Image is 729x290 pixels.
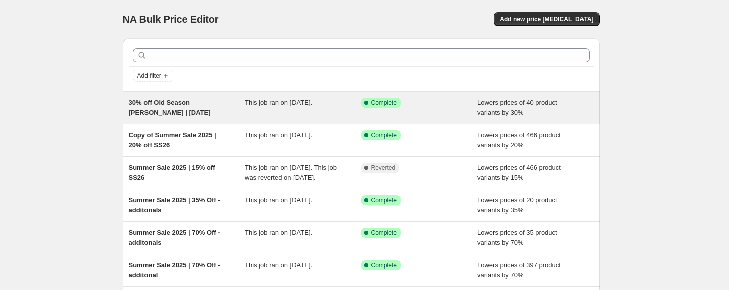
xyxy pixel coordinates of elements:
span: Add filter [137,72,161,80]
span: Lowers prices of 35 product variants by 70% [477,229,557,246]
span: Complete [371,131,397,139]
span: This job ran on [DATE]. [245,99,312,106]
span: Lowers prices of 20 product variants by 35% [477,196,557,214]
span: NA Bulk Price Editor [123,14,219,25]
span: This job ran on [DATE]. [245,131,312,139]
button: Add filter [133,70,173,82]
span: This job ran on [DATE]. This job was reverted on [DATE]. [245,164,337,181]
span: Copy of Summer Sale 2025 | 20% off SS26 [129,131,216,149]
button: Add new price [MEDICAL_DATA] [494,12,599,26]
span: Lowers prices of 397 product variants by 70% [477,261,561,279]
span: Complete [371,196,397,204]
span: Summer Sale 2025 | 70% Off - additonal [129,261,220,279]
span: Add new price [MEDICAL_DATA] [500,15,593,23]
span: This job ran on [DATE]. [245,196,312,204]
span: This job ran on [DATE]. [245,261,312,269]
span: Lowers prices of 466 product variants by 20% [477,131,561,149]
span: Reverted [371,164,396,172]
span: Complete [371,229,397,237]
span: Complete [371,99,397,107]
span: Summer Sale 2025 | 15% off SS26 [129,164,215,181]
span: Summer Sale 2025 | 70% Off - additonals [129,229,220,246]
span: Summer Sale 2025 | 35% Off - additonals [129,196,220,214]
span: This job ran on [DATE]. [245,229,312,236]
span: Lowers prices of 466 product variants by 15% [477,164,561,181]
span: Complete [371,261,397,269]
span: Lowers prices of 40 product variants by 30% [477,99,557,116]
span: 30% off Old Season [PERSON_NAME] | [DATE] [129,99,211,116]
